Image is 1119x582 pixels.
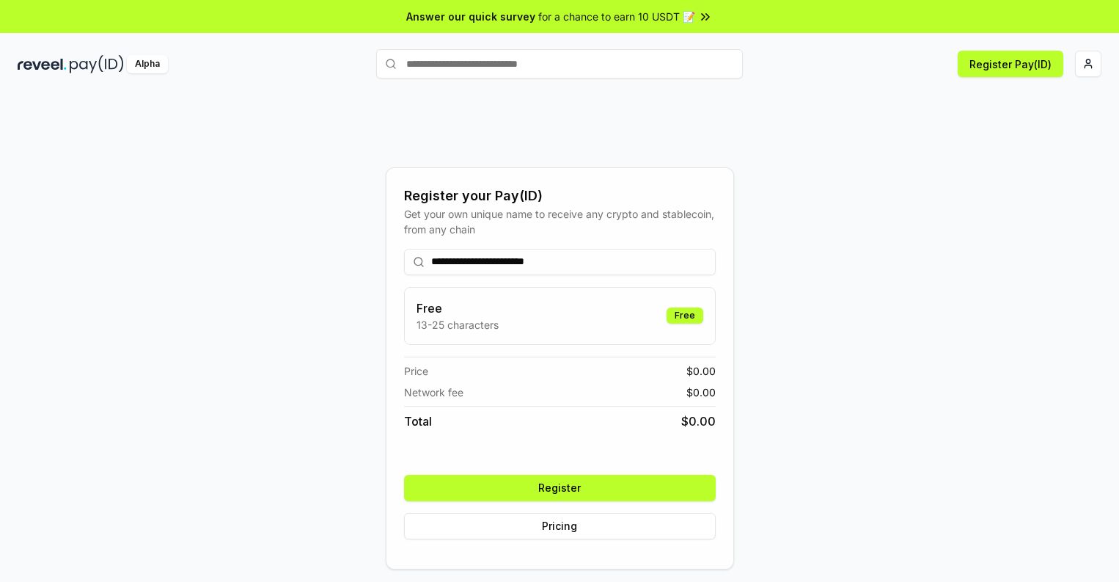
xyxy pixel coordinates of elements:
[686,363,716,379] span: $ 0.00
[686,385,716,400] span: $ 0.00
[70,55,124,73] img: pay_id
[404,385,463,400] span: Network fee
[18,55,67,73] img: reveel_dark
[681,412,716,430] span: $ 0.00
[538,9,695,24] span: for a chance to earn 10 USDT 📝
[404,475,716,501] button: Register
[404,206,716,237] div: Get your own unique name to receive any crypto and stablecoin, from any chain
[404,186,716,206] div: Register your Pay(ID)
[404,513,716,539] button: Pricing
[127,55,168,73] div: Alpha
[958,51,1063,77] button: Register Pay(ID)
[667,308,703,324] div: Free
[404,412,432,430] span: Total
[417,299,499,317] h3: Free
[406,9,535,24] span: Answer our quick survey
[417,317,499,332] p: 13-25 characters
[404,363,428,379] span: Price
